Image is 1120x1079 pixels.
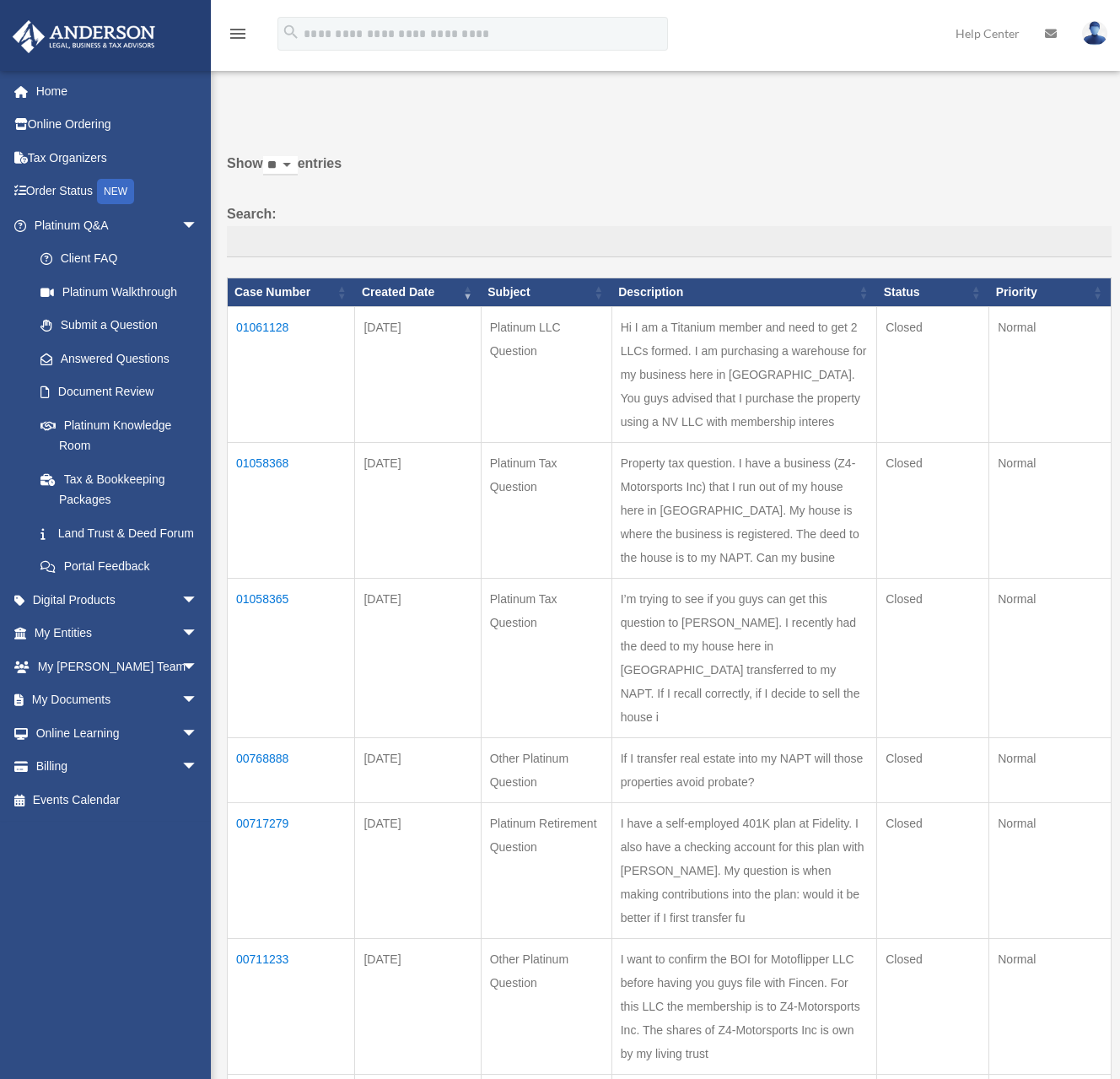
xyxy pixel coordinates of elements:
td: If I transfer real estate into my NAPT will those properties avoid probate? [611,737,876,802]
td: 00711233 [228,938,355,1074]
td: Closed [877,442,989,578]
a: Online Learningarrow_drop_down [12,716,223,750]
td: Closed [877,737,989,802]
td: Platinum LLC Question [481,306,611,442]
a: Portal Feedback [24,550,215,584]
a: menu [228,30,248,44]
td: 00768888 [228,737,355,802]
a: My [PERSON_NAME] Teamarrow_drop_down [12,650,223,683]
a: Answered Questions [24,342,207,375]
span: arrow_drop_down [181,617,215,651]
td: [DATE] [355,737,481,802]
a: Digital Productsarrow_drop_down [12,583,223,617]
td: 00717279 [228,802,355,938]
td: I want to confirm the BOI for Motoflipper LLC before having you guys file with Fincen. For this L... [611,938,876,1074]
td: Other Platinum Question [481,737,611,802]
td: [DATE] [355,306,481,442]
td: Normal [989,802,1112,938]
th: Case Number: activate to sort column ascending [228,278,355,307]
th: Priority: activate to sort column ascending [989,278,1112,307]
a: Online Ordering [12,108,223,142]
span: arrow_drop_down [181,716,215,751]
i: menu [228,24,248,44]
td: Normal [989,442,1112,578]
a: Home [12,74,223,108]
span: arrow_drop_down [181,583,215,618]
th: Created Date: activate to sort column ascending [355,278,481,307]
img: User Pic [1082,21,1107,46]
td: I have a self-employed 401K plan at Fidelity. I also have a checking account for this plan with [... [611,802,876,938]
a: Tax Organizers [12,141,223,175]
td: Closed [877,802,989,938]
td: Platinum Retirement Question [481,802,611,938]
td: 01058368 [228,442,355,578]
a: My Documentsarrow_drop_down [12,683,223,717]
th: Description: activate to sort column ascending [611,278,876,307]
td: I’m trying to see if you guys can get this question to [PERSON_NAME]. I recently had the deed to ... [611,578,876,737]
td: Normal [989,306,1112,442]
div: NEW [97,179,134,204]
a: Platinum Q&Aarrow_drop_down [12,208,215,242]
a: My Entitiesarrow_drop_down [12,617,223,650]
a: Submit a Question [24,309,215,343]
a: Order StatusNEW [12,175,223,209]
th: Subject: activate to sort column ascending [481,278,611,307]
td: [DATE] [355,442,481,578]
a: Document Review [24,375,215,409]
td: Platinum Tax Question [481,442,611,578]
span: arrow_drop_down [181,750,215,785]
td: Hi I am a Titanium member and need to get 2 LLCs formed. I am purchasing a warehouse for my busin... [611,306,876,442]
td: [DATE] [355,938,481,1074]
label: Show entries [227,152,1112,192]
td: Closed [877,938,989,1074]
td: [DATE] [355,802,481,938]
span: arrow_drop_down [181,683,215,718]
a: Land Trust & Deed Forum [24,516,215,550]
a: Tax & Bookkeeping Packages [24,462,215,516]
td: 01058365 [228,578,355,737]
input: Search: [227,226,1112,258]
select: Showentries [263,156,298,175]
td: Normal [989,578,1112,737]
td: Platinum Tax Question [481,578,611,737]
a: Events Calendar [12,783,223,817]
a: Billingarrow_drop_down [12,750,223,784]
th: Status: activate to sort column ascending [877,278,989,307]
a: Platinum Knowledge Room [24,408,215,462]
i: search [282,23,300,41]
td: Property tax question. I have a business (Z4-Motorsports Inc) that I run out of my house here in ... [611,442,876,578]
td: Normal [989,737,1112,802]
img: Anderson Advisors Platinum Portal [8,20,160,53]
td: 01061128 [228,306,355,442]
a: Client FAQ [24,242,215,276]
td: Normal [989,938,1112,1074]
span: arrow_drop_down [181,650,215,684]
td: Other Platinum Question [481,938,611,1074]
td: [DATE] [355,578,481,737]
label: Search: [227,202,1112,258]
td: Closed [877,578,989,737]
span: arrow_drop_down [181,208,215,243]
a: Platinum Walkthrough [24,275,215,309]
td: Closed [877,306,989,442]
